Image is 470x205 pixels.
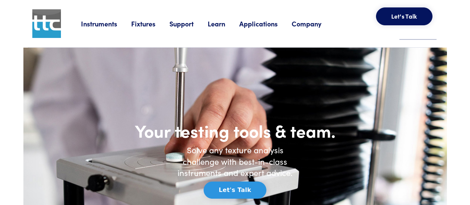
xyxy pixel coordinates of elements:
[32,9,61,38] img: ttc_logo_1x1_v1.0.png
[109,120,362,141] h1: Your testing tools & team.
[239,19,292,28] a: Applications
[292,19,336,28] a: Company
[208,19,239,28] a: Learn
[172,144,298,179] h6: Solve any texture analysis challenge with best-in-class instruments and expert advice.
[376,7,432,25] button: Let's Talk
[204,182,266,199] button: Let's Talk
[169,19,208,28] a: Support
[81,19,131,28] a: Instruments
[131,19,169,28] a: Fixtures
